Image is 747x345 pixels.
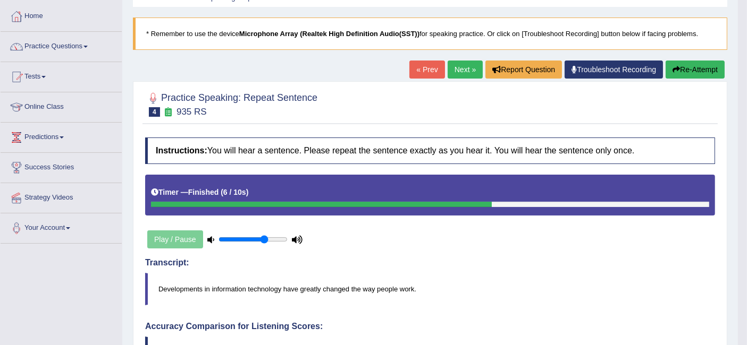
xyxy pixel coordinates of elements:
[163,107,174,117] small: Exam occurring question
[666,61,725,79] button: Re-Attempt
[246,188,249,196] b: )
[565,61,663,79] a: Troubleshoot Recording
[223,188,246,196] b: 6 / 10s
[221,188,223,196] b: (
[448,61,483,79] a: Next »
[188,188,219,196] b: Finished
[409,61,444,79] a: « Prev
[145,258,715,268] h4: Transcript:
[145,90,317,117] h2: Practice Speaking: Repeat Sentence
[177,107,207,117] small: 935 RS
[133,18,727,50] blockquote: * Remember to use the device for speaking practice. Or click on [Troubleshoot Recording] button b...
[1,123,122,149] a: Predictions
[149,107,160,117] span: 4
[1,32,122,58] a: Practice Questions
[239,30,419,38] b: Microphone Array (Realtek High Definition Audio(SST))
[1,213,122,240] a: Your Account
[145,137,715,164] h4: You will hear a sentence. Please repeat the sentence exactly as you hear it. You will hear the se...
[145,273,715,305] blockquote: Developments in information technology have greatly changed the way people work.
[1,2,122,28] a: Home
[1,92,122,119] a: Online Class
[1,62,122,89] a: Tests
[485,61,562,79] button: Report Question
[151,188,248,196] h5: Timer —
[1,183,122,210] a: Strategy Videos
[145,322,715,331] h4: Accuracy Comparison for Listening Scores:
[156,146,207,155] b: Instructions:
[1,153,122,179] a: Success Stories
